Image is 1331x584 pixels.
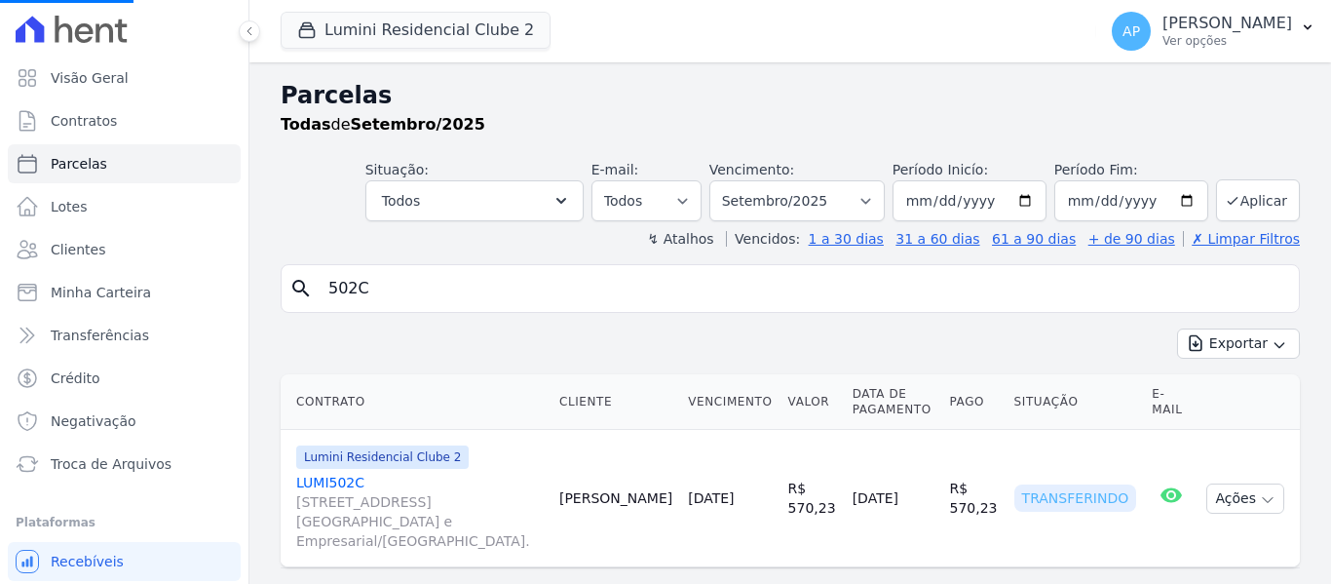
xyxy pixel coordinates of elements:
[895,231,979,247] a: 31 a 60 dias
[992,231,1076,247] a: 61 a 90 dias
[809,231,884,247] a: 1 a 30 dias
[1216,179,1300,221] button: Aplicar
[365,180,584,221] button: Todos
[893,162,988,177] label: Período Inicío:
[8,402,241,441] a: Negativação
[281,12,551,49] button: Lumini Residencial Clube 2
[688,490,734,506] a: [DATE]
[8,144,241,183] a: Parcelas
[8,187,241,226] a: Lotes
[51,283,151,302] span: Minha Carteira
[1144,374,1198,430] th: E-mail
[382,189,420,213] span: Todos
[1206,484,1284,514] button: Ações
[365,162,429,177] label: Situação:
[289,277,313,300] i: search
[942,430,1007,567] td: R$ 570,23
[1088,231,1175,247] a: + de 90 dias
[726,231,800,247] label: Vencidos:
[780,430,845,567] td: R$ 570,23
[281,115,331,134] strong: Todas
[551,430,680,567] td: [PERSON_NAME]
[942,374,1007,430] th: Pago
[8,316,241,355] a: Transferências
[296,446,469,469] span: Lumini Residencial Clube 2
[551,374,680,430] th: Cliente
[709,162,794,177] label: Vencimento:
[845,374,942,430] th: Data de Pagamento
[780,374,845,430] th: Valor
[8,359,241,398] a: Crédito
[845,430,942,567] td: [DATE]
[1122,24,1140,38] span: AP
[281,78,1300,113] h2: Parcelas
[51,197,88,216] span: Lotes
[680,374,780,430] th: Vencimento
[1177,329,1300,359] button: Exportar
[8,101,241,140] a: Contratos
[296,492,544,551] span: [STREET_ADDRESS][GEOGRAPHIC_DATA] e Empresarial/[GEOGRAPHIC_DATA].
[1183,231,1300,247] a: ✗ Limpar Filtros
[296,473,544,551] a: LUMI502C[STREET_ADDRESS][GEOGRAPHIC_DATA] e Empresarial/[GEOGRAPHIC_DATA].
[51,111,117,131] span: Contratos
[281,374,551,430] th: Contrato
[1162,33,1292,49] p: Ver opções
[51,68,129,88] span: Visão Geral
[1096,4,1331,58] button: AP [PERSON_NAME] Ver opções
[1162,14,1292,33] p: [PERSON_NAME]
[647,231,713,247] label: ↯ Atalhos
[281,113,485,136] p: de
[351,115,485,134] strong: Setembro/2025
[16,511,233,534] div: Plataformas
[51,369,100,388] span: Crédito
[51,454,171,474] span: Troca de Arquivos
[8,58,241,97] a: Visão Geral
[51,411,136,431] span: Negativação
[8,273,241,312] a: Minha Carteira
[317,269,1291,308] input: Buscar por nome do lote ou do cliente
[8,230,241,269] a: Clientes
[1007,374,1145,430] th: Situação
[8,542,241,581] a: Recebíveis
[1014,485,1137,512] div: Transferindo
[51,240,105,259] span: Clientes
[8,445,241,484] a: Troca de Arquivos
[51,552,124,571] span: Recebíveis
[51,326,149,345] span: Transferências
[591,162,639,177] label: E-mail:
[51,154,107,174] span: Parcelas
[1054,160,1208,180] label: Período Fim:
